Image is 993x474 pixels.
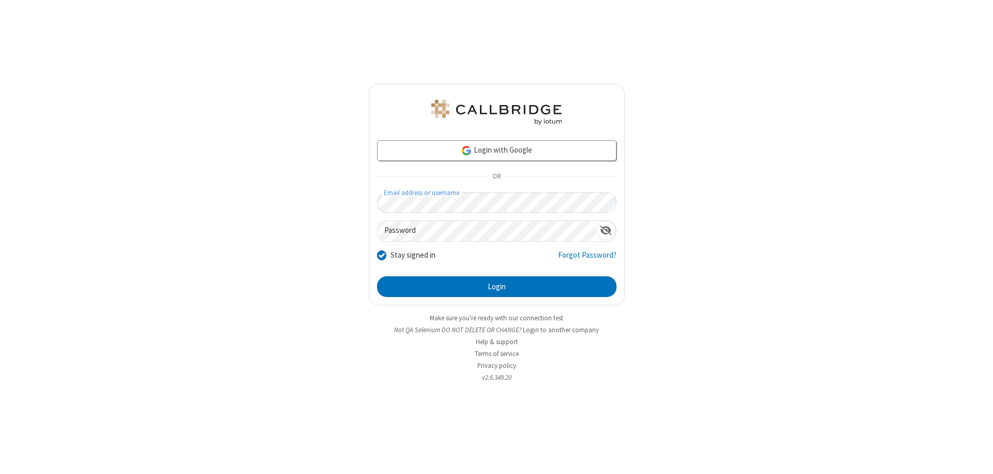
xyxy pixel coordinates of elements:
a: Terms of service [475,349,519,358]
a: Help & support [476,337,518,346]
button: Login [377,276,616,297]
a: Privacy policy [477,361,516,370]
button: Login to another company [523,325,599,335]
li: Not QA Selenium DO NOT DELETE OR CHANGE? [369,325,625,335]
a: Login with Google [377,140,616,161]
img: google-icon.png [461,145,472,156]
img: QA Selenium DO NOT DELETE OR CHANGE [429,100,564,125]
input: Password [378,221,596,241]
div: Show password [596,221,616,240]
a: Forgot Password? [558,249,616,269]
a: Make sure you're ready with our connection test [430,314,563,322]
label: Stay signed in [390,249,435,261]
input: Email address or username [377,192,616,213]
li: v2.6.349.20 [369,373,625,382]
span: OR [488,170,505,184]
